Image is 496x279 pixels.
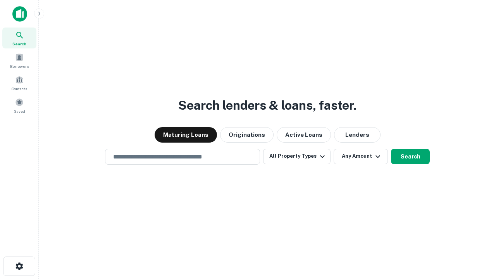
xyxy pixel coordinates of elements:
[2,72,36,93] a: Contacts
[155,127,217,143] button: Maturing Loans
[12,86,27,92] span: Contacts
[178,96,356,115] h3: Search lenders & loans, faster.
[2,28,36,48] a: Search
[14,108,25,114] span: Saved
[12,6,27,22] img: capitalize-icon.png
[391,149,430,164] button: Search
[334,127,381,143] button: Lenders
[220,127,274,143] button: Originations
[12,41,26,47] span: Search
[277,127,331,143] button: Active Loans
[457,217,496,254] iframe: Chat Widget
[334,149,388,164] button: Any Amount
[263,149,331,164] button: All Property Types
[2,95,36,116] a: Saved
[10,63,29,69] span: Borrowers
[2,50,36,71] a: Borrowers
